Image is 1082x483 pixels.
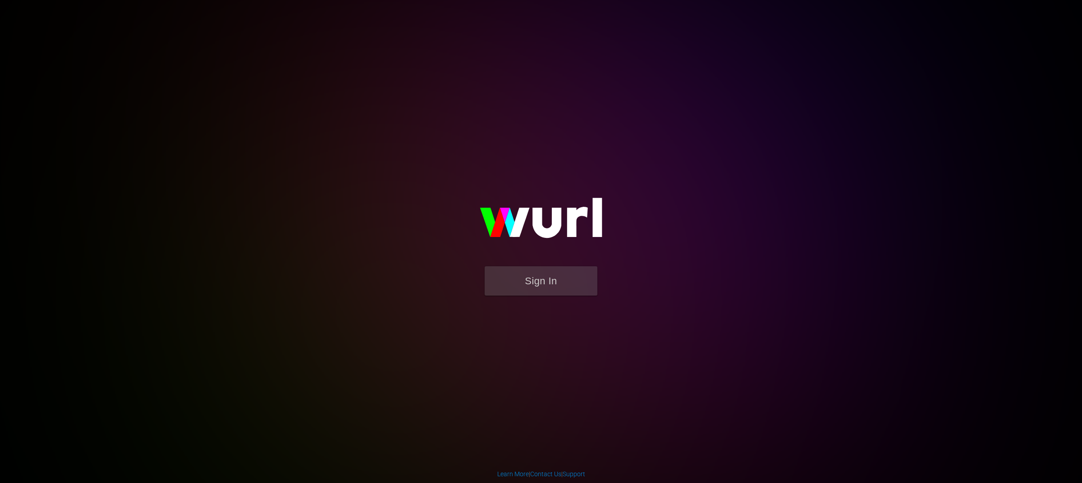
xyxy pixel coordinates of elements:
a: Contact Us [530,470,561,478]
div: | | [497,469,585,478]
button: Sign In [485,266,597,296]
a: Learn More [497,470,529,478]
a: Support [563,470,585,478]
img: wurl-logo-on-black-223613ac3d8ba8fe6dc639794a292ebdb59501304c7dfd60c99c58986ef67473.svg [451,178,631,266]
